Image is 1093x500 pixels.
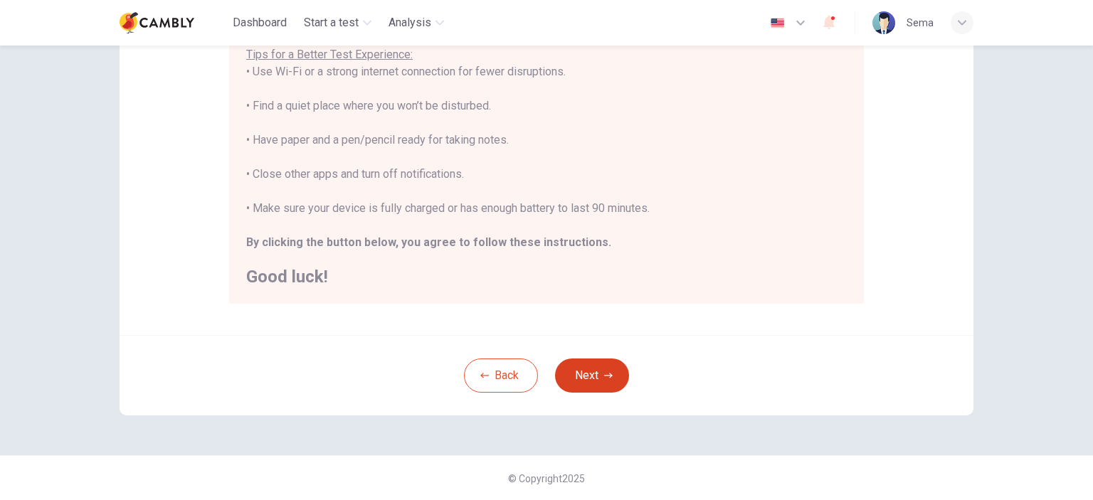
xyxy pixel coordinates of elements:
h2: Good luck! [246,268,847,285]
div: Sema [907,14,934,31]
span: Analysis [389,14,431,31]
button: Start a test [298,10,377,36]
img: Profile picture [872,11,895,34]
button: Next [555,358,629,393]
span: Dashboard [233,14,287,31]
img: Cambly logo [120,9,194,37]
u: Tips for a Better Test Experience: [246,48,413,61]
span: © Copyright 2025 [508,473,585,484]
button: Dashboard [227,10,292,36]
button: Back [464,358,538,393]
button: Analysis [383,10,450,36]
b: By clicking the button below, you agree to follow these instructions. [246,235,611,249]
span: Start a test [304,14,359,31]
img: en [769,18,786,28]
a: Cambly logo [120,9,227,37]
